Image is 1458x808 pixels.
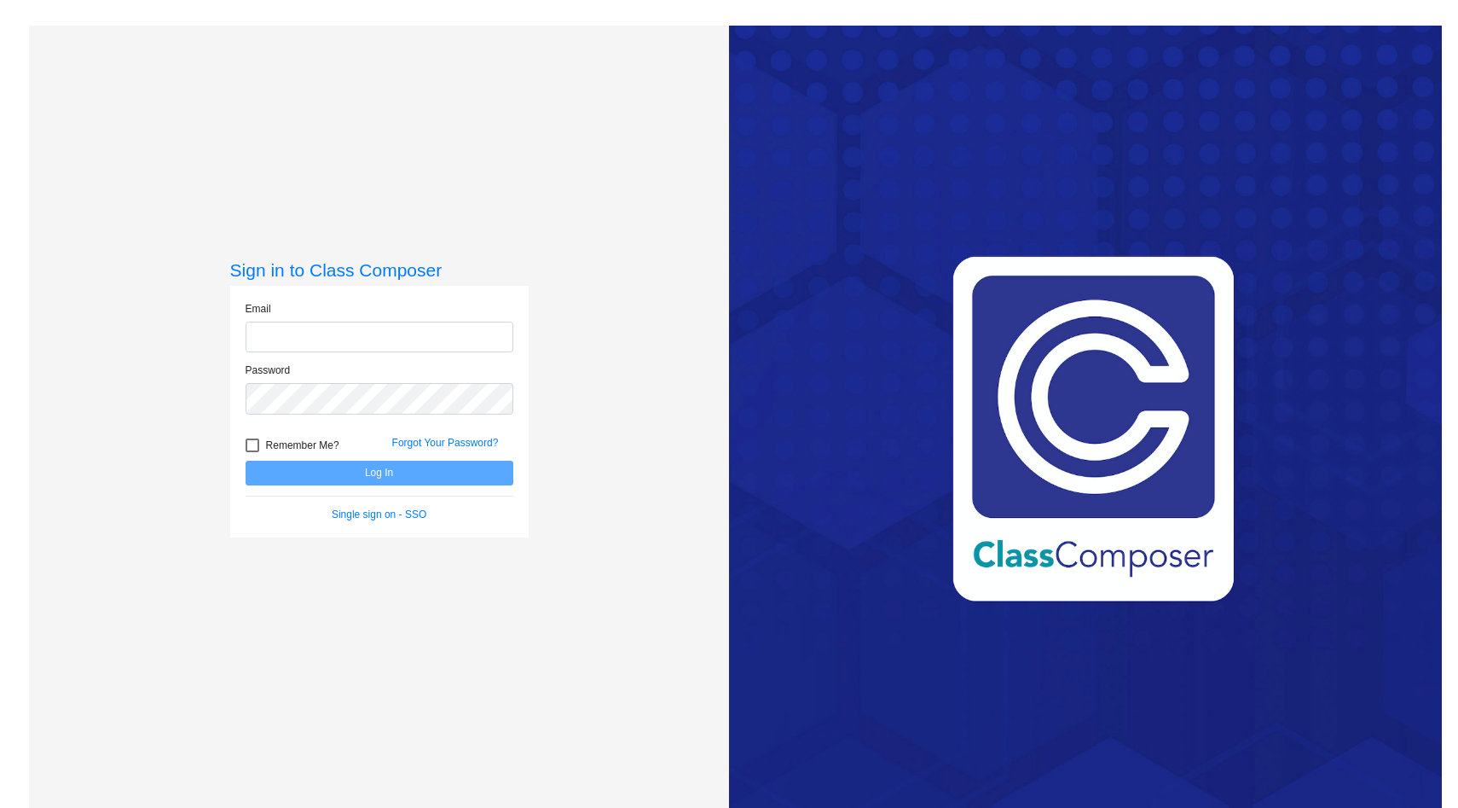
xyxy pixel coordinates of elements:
a: Single sign on - SSO [332,509,426,520]
a: Forgot Your Password? [392,437,499,449]
label: Email [246,301,271,317]
span: Remember Me? [266,435,339,456]
h3: Sign in to Class Composer [230,259,529,281]
label: Password [246,363,291,378]
button: Log In [246,461,513,485]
